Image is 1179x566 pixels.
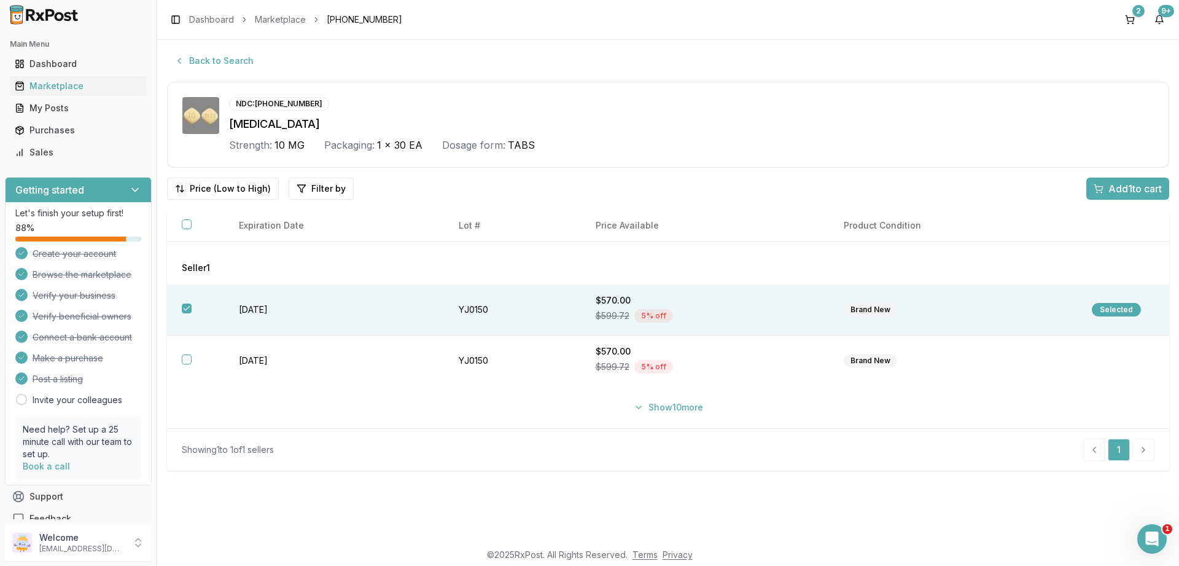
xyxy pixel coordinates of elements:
iframe: Intercom live chat [1137,524,1167,554]
td: YJ0150 [444,336,581,387]
span: Make a purchase [33,352,103,364]
span: $599.72 [596,310,629,322]
button: 9+ [1150,10,1169,29]
span: $599.72 [596,361,629,373]
span: Connect a bank account [33,331,132,344]
div: $570.00 [596,345,814,358]
div: Brand New [844,354,897,368]
nav: breadcrumb [189,14,402,26]
a: Marketplace [255,14,306,26]
p: Let's finish your setup first! [15,207,141,219]
button: Purchases [5,120,152,140]
div: Brand New [844,303,897,316]
button: Marketplace [5,76,152,96]
p: Need help? Set up a 25 minute call with our team to set up. [23,423,134,460]
button: My Posts [5,98,152,118]
a: Sales [10,141,147,163]
img: Farxiga 10 MG TABS [182,97,219,134]
a: Privacy [663,549,693,560]
th: Price Available [581,210,829,242]
button: Filter by [289,178,354,200]
th: Product Condition [829,210,1077,242]
a: My Posts [10,97,147,119]
div: My Posts [15,102,142,114]
div: 5 % off [634,309,673,323]
td: [DATE] [224,285,444,336]
a: Invite your colleagues [33,394,122,406]
span: Verify beneficial owners [33,310,131,323]
span: TABS [508,138,535,152]
h3: Getting started [15,183,84,197]
a: Dashboard [10,53,147,75]
div: [MEDICAL_DATA] [229,116,1154,133]
a: Dashboard [189,14,234,26]
div: NDC: [PHONE_NUMBER] [229,97,329,111]
span: 1 x 30 EA [377,138,422,152]
span: Browse the marketplace [33,269,131,281]
div: Strength: [229,138,272,152]
p: [EMAIL_ADDRESS][DOMAIN_NAME] [39,544,125,554]
button: Price (Low to High) [167,178,279,200]
button: Sales [5,143,152,162]
img: User avatar [12,533,32,552]
button: Feedback [5,508,152,530]
a: Purchases [10,119,147,141]
a: Book a call [23,461,70,471]
span: Verify your business [33,289,115,302]
span: 1 [1162,524,1172,534]
h2: Main Menu [10,39,147,49]
div: Dashboard [15,58,142,70]
button: Show10more [626,396,710,419]
a: Marketplace [10,75,147,97]
a: 1 [1108,439,1130,461]
span: Feedback [29,513,71,525]
img: RxPost Logo [5,5,84,25]
span: 88 % [15,222,34,234]
div: Dosage form: [442,138,505,152]
div: 5 % off [634,360,673,374]
div: Showing 1 to 1 of 1 sellers [182,444,274,456]
div: 9+ [1158,5,1174,17]
th: Expiration Date [224,210,444,242]
button: Back to Search [167,50,261,72]
td: [DATE] [224,336,444,387]
div: $570.00 [596,294,814,307]
span: Create your account [33,248,116,260]
div: Selected [1092,303,1141,316]
th: Lot # [444,210,581,242]
nav: pagination [1083,439,1154,461]
span: Filter by [311,183,346,195]
div: Sales [15,146,142,159]
div: 2 [1132,5,1145,17]
span: 10 MG [274,138,305,152]
div: Purchases [15,124,142,136]
button: Dashboard [5,54,152,74]
span: Post a listing [33,373,83,385]
td: YJ0150 [444,285,581,336]
span: Add 1 to cart [1108,181,1162,196]
a: Terms [632,549,658,560]
button: 2 [1120,10,1140,29]
button: Add1to cart [1086,178,1169,200]
div: Packaging: [324,138,375,152]
button: Support [5,485,152,508]
span: [PHONE_NUMBER] [327,14,402,26]
span: Seller 1 [182,262,210,274]
span: Price (Low to High) [190,183,271,195]
p: Welcome [39,532,125,544]
div: Marketplace [15,80,142,92]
